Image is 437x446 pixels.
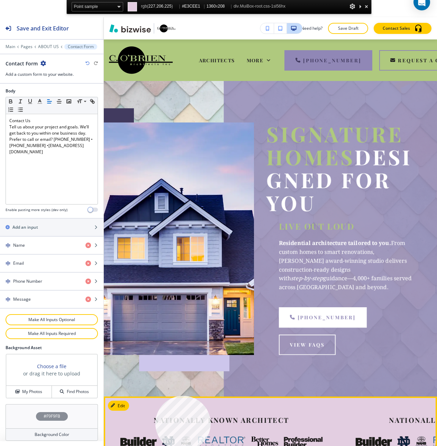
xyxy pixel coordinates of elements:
h2: Add an input [12,224,38,230]
span: 227 [148,4,155,9]
span: 1360 [207,4,216,9]
div: Choose a fileor drag it here to uploadMy PhotosFind Photos [6,354,98,399]
button: #F9F9FBBackground Color [6,404,98,441]
span: div [234,2,285,11]
span: 208 [218,4,225,9]
a: [PHONE_NUMBER] [279,307,367,328]
img: Drag [6,297,10,302]
img: 24100da840f2d9ea3d6209216f4a29c4.webp [104,122,254,355]
p: Save Draft [337,25,359,31]
h2: Contact Form [6,60,38,67]
div: More [247,57,271,64]
h4: Background Color [35,431,69,438]
p: Contact Sales [383,25,410,31]
span: 225 [165,4,172,9]
span: 206 [156,4,163,9]
em: step‑by‑step [291,274,323,282]
button: Choose a file [37,363,66,370]
h2: Body [6,88,15,94]
h4: My Photos [22,389,42,395]
button: Pages [21,44,33,49]
p: Make All Inputs Optional [15,317,89,323]
button: Make All Inputs Required [6,328,98,339]
h3: or drag it here to upload [23,370,80,377]
div: Collapse This Panel [357,2,363,11]
h2: Background Asset [6,345,98,351]
h1: Designed for You [266,122,417,214]
img: Your Logo [157,24,176,33]
div: Close and Stop Picking [363,2,370,11]
span: x [207,2,229,11]
h3: Need help? [301,25,322,31]
p: Contact Us [9,118,94,124]
h4: Message [13,296,31,302]
button: Contact Sales [374,23,431,34]
strong: Residential architecture tailored to you. [279,239,391,247]
button: My Photos [6,386,52,398]
span: | [179,4,180,9]
h4: Find Photos [67,389,89,395]
span: | [231,4,232,9]
button: Find Photos [52,386,97,398]
h2: Save and Exit Editor [17,24,69,33]
h4: Phone Number [13,278,42,284]
span: Live out Loud [279,221,355,232]
h3: Add a custom form to your website. [6,71,98,78]
button: Contact Form [64,44,97,49]
button: View FAQs [279,335,336,355]
span: | [204,4,205,9]
a: [EMAIL_ADDRESS][DOMAIN_NAME] [9,143,84,155]
h4: Email [13,260,24,266]
span: rgb( , , ) [141,2,177,11]
p: Contact Form [68,44,94,49]
div: Options [349,2,356,11]
span: Signature Homes [266,120,410,171]
button: Make All Inputs Optional [6,314,98,325]
img: Bizwise Logo [109,24,151,33]
span: #E3CEE1 [182,2,202,11]
h4: #F9F9FB [44,413,60,419]
span: ARCHITECTS [199,57,235,64]
img: Drag [6,243,10,248]
button: Save Draft [328,23,368,34]
img: C. O'Brien Architects, Inc [109,45,173,74]
a: [PHONE_NUMBER] [284,50,372,71]
button: Edit [108,401,129,411]
img: Drag [6,279,10,284]
p: Tell us about your project and goals. We’ll get back to you within one business day. [9,124,94,136]
span: .MuiBox-root.css-1sl56hx [239,4,285,9]
span: More [247,57,264,64]
p: Make All Inputs Required [15,330,89,337]
p: From custom homes to smart renovations, [PERSON_NAME] award‑winning studio delivers construction‑... [279,239,417,292]
p: Nationally known Architect [115,415,322,425]
p: Prefer to call or email? [PHONE_NUMBER] • [PHONE_NUMBER] • [9,136,94,155]
button: Main [6,44,15,49]
img: Drag [6,261,10,266]
button: ABOUT US [38,44,59,49]
h4: Name [13,242,25,248]
h4: Enable pasting more styles (dev only) [6,207,67,212]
